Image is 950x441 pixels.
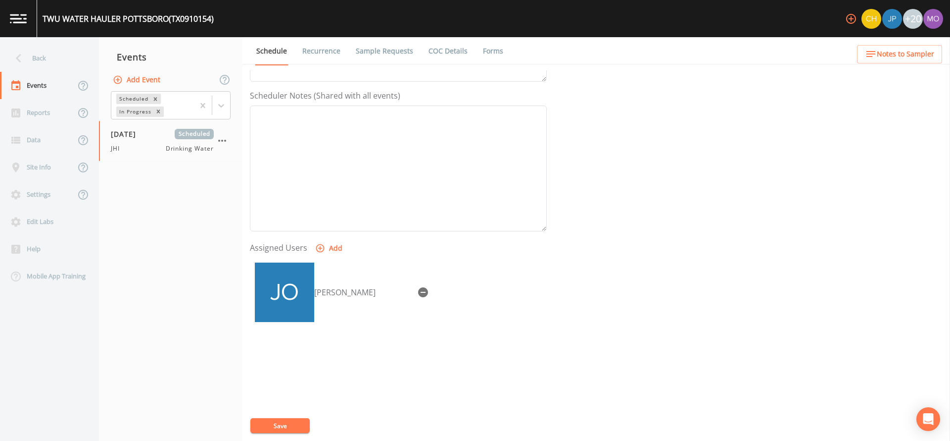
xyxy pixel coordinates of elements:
[166,144,214,153] span: Drinking Water
[314,286,413,298] div: [PERSON_NAME]
[250,90,400,102] label: Scheduler Notes (Shared with all events)
[255,263,314,322] img: f72f2d03a6d95d3977519a4d0d97024f
[250,242,307,254] label: Assigned Users
[111,71,164,89] button: Add Event
[861,9,882,29] div: Charles Medina
[116,94,150,104] div: Scheduled
[111,129,143,139] span: [DATE]
[301,37,342,65] a: Recurrence
[150,94,161,104] div: Remove Scheduled
[923,9,943,29] img: 4e251478aba98ce068fb7eae8f78b90c
[882,9,902,29] div: Joshua gere Paul
[903,9,923,29] div: +20
[111,144,126,153] span: JHI
[255,37,288,65] a: Schedule
[857,45,942,63] button: Notes to Sampler
[481,37,505,65] a: Forms
[877,48,934,60] span: Notes to Sampler
[250,418,310,433] button: Save
[427,37,469,65] a: COC Details
[354,37,415,65] a: Sample Requests
[99,45,242,69] div: Events
[882,9,902,29] img: 41241ef155101aa6d92a04480b0d0000
[916,407,940,431] div: Open Intercom Messenger
[10,14,27,23] img: logo
[313,239,346,258] button: Add
[99,121,242,162] a: [DATE]ScheduledJHIDrinking Water
[861,9,881,29] img: c74b8b8b1c7a9d34f67c5e0ca157ed15
[153,107,164,117] div: Remove In Progress
[116,107,153,117] div: In Progress
[175,129,214,139] span: Scheduled
[43,13,214,25] div: TWU WATER HAULER POTTSBORO (TX0910154)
